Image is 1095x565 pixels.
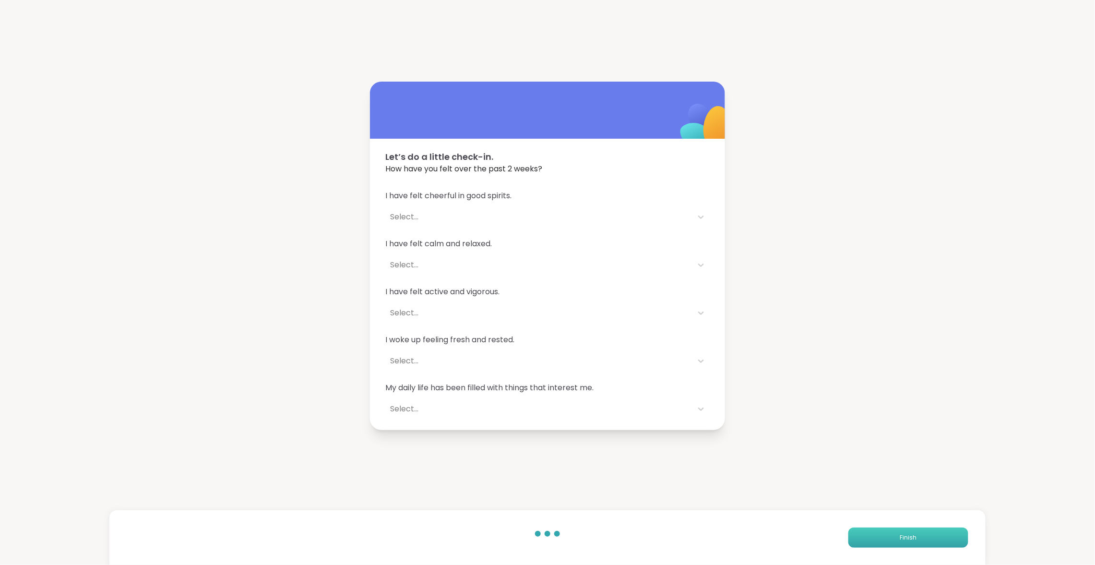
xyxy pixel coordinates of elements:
span: I have felt cheerful in good spirits. [385,190,710,202]
span: How have you felt over the past 2 weeks? [385,163,710,175]
span: I have felt active and vigorous. [385,286,710,298]
button: Finish [848,528,968,548]
div: Select... [390,307,688,319]
div: Select... [390,355,688,367]
div: Select... [390,403,688,415]
div: Select... [390,259,688,271]
img: ShareWell Logomark [658,79,753,174]
span: I woke up feeling fresh and rested. [385,334,710,346]
div: Select... [390,211,688,223]
span: I have felt calm and relaxed. [385,238,710,250]
span: My daily life has been filled with things that interest me. [385,382,710,394]
span: Let’s do a little check-in. [385,150,710,163]
span: Finish [900,533,916,542]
